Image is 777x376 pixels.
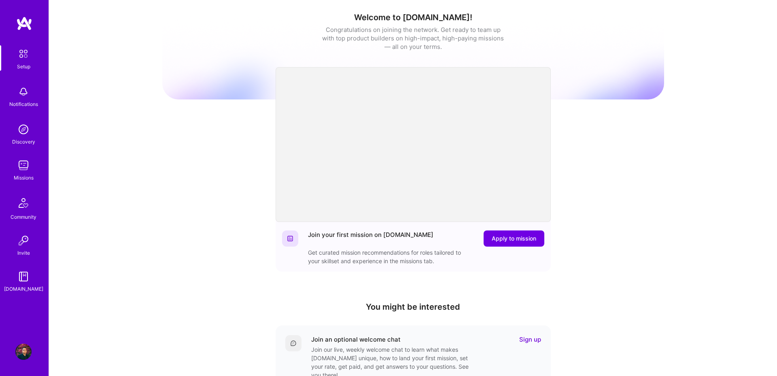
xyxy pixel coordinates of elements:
div: Join an optional welcome chat [311,335,401,344]
div: Notifications [9,100,38,108]
img: setup [15,45,32,62]
img: bell [15,84,32,100]
img: Invite [15,232,32,249]
img: Website [287,235,293,242]
h1: Welcome to [DOMAIN_NAME]! [162,13,664,22]
img: Comment [290,340,297,346]
span: Apply to mission [492,234,536,243]
img: discovery [15,121,32,137]
div: Missions [14,173,34,182]
div: Setup [17,62,30,71]
div: Join your first mission on [DOMAIN_NAME] [308,230,433,247]
div: [DOMAIN_NAME] [4,285,43,293]
iframe: video [276,67,551,222]
img: teamwork [15,157,32,173]
img: User Avatar [15,344,32,360]
img: logo [16,16,32,31]
h4: You might be interested [276,302,551,312]
img: Community [14,193,33,213]
img: guide book [15,268,32,285]
a: User Avatar [13,344,34,360]
div: Get curated mission recommendations for roles tailored to your skillset and experience in the mis... [308,248,470,265]
div: Invite [17,249,30,257]
div: Discovery [12,137,35,146]
button: Apply to mission [484,230,544,247]
a: Sign up [519,335,541,344]
div: Community [11,213,36,221]
div: Congratulations on joining the network. Get ready to team up with top product builders on high-im... [322,25,504,51]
